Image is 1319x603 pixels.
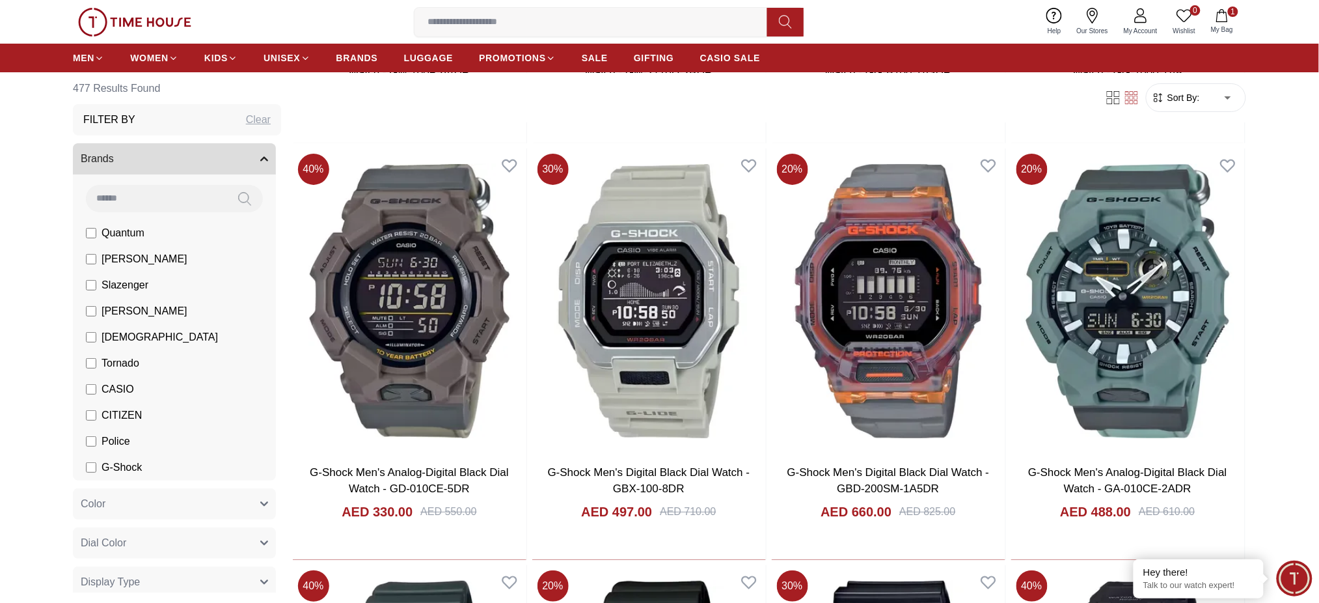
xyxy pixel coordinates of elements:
span: G-Shock [102,460,142,475]
img: ... [78,8,191,36]
a: G-Shock Men's Analog-Digital Black Dial Watch - GA-010CE-2ADR [1028,466,1227,496]
span: [DEMOGRAPHIC_DATA] [102,330,218,345]
span: 30 % [537,154,569,185]
div: AED 610.00 [1139,504,1195,520]
p: Talk to our watch expert! [1143,580,1254,591]
span: Our Stores [1072,26,1113,36]
span: [PERSON_NAME] [102,303,187,319]
span: GIFTING [634,51,674,64]
span: WOMEN [130,51,169,64]
span: Display Type [81,574,140,590]
button: 1My Bag [1203,7,1241,37]
a: CASIO SALE [700,46,761,70]
a: UNISEX [264,46,310,70]
span: My Account [1119,26,1163,36]
span: Tornado [102,356,139,371]
div: AED 710.00 [660,504,716,520]
input: CASIO [86,384,96,395]
span: 0 [1190,5,1201,16]
button: Dial Color [73,527,276,559]
a: SALE [582,46,608,70]
a: KIDS [204,46,238,70]
a: G-Shock Men's Digital Black Dial Watch - GBD-200SM-1A5DR [787,466,990,496]
input: [PERSON_NAME] [86,254,96,264]
span: MEN [73,51,94,64]
button: Color [73,488,276,520]
span: 40 % [298,570,329,602]
img: G-Shock Men's Digital Black Dial Watch - GBX-100-8DR [532,148,766,454]
input: [DEMOGRAPHIC_DATA] [86,332,96,343]
span: 20 % [537,570,569,602]
a: BRANDS [336,46,378,70]
img: G-Shock Men's Analog-Digital Black Dial Watch - GD-010CE-5DR [293,148,526,454]
span: 1 [1228,7,1238,17]
span: LUGGAGE [404,51,454,64]
a: Our Stores [1069,5,1116,38]
span: Color [81,496,105,512]
span: BRANDS [336,51,378,64]
button: Display Type [73,567,276,598]
img: G-Shock Men's Analog-Digital Black Dial Watch - GA-010CE-2ADR [1011,148,1245,454]
a: G-Shock Men's Analog-Digital Black Dial Watch - GD-010CE-5DR [310,466,509,496]
a: MEN [73,46,104,70]
span: UNISEX [264,51,300,64]
button: Sort By: [1152,91,1200,104]
input: Police [86,436,96,447]
h4: AED 330.00 [342,503,413,521]
span: 20 % [1016,154,1048,185]
a: LUGGAGE [404,46,454,70]
input: Tornado [86,358,96,369]
h4: AED 497.00 [581,503,652,521]
span: CASIO SALE [700,51,761,64]
span: 20 % [777,154,808,185]
span: CASIO [102,382,134,397]
span: Slazenger [102,277,148,293]
span: Dial Color [81,535,126,551]
span: My Bag [1206,25,1238,35]
img: G-Shock Men's Digital Black Dial Watch - GBD-200SM-1A5DR [772,148,1005,454]
span: KIDS [204,51,228,64]
span: 30 % [777,570,808,602]
div: AED 825.00 [899,504,955,520]
a: 0Wishlist [1165,5,1203,38]
span: Police [102,434,130,449]
a: WOMEN [130,46,178,70]
span: Help [1042,26,1067,36]
input: CITIZEN [86,410,96,421]
div: Hey there! [1143,566,1254,579]
span: 40 % [298,154,329,185]
span: [PERSON_NAME] [102,251,187,267]
button: Brands [73,143,276,175]
span: SALE [582,51,608,64]
span: Sort By: [1165,91,1200,104]
input: [PERSON_NAME] [86,306,96,316]
div: Chat Widget [1277,561,1312,596]
div: AED 550.00 [420,504,476,520]
a: Help [1040,5,1069,38]
h4: AED 488.00 [1060,503,1131,521]
a: GIFTING [634,46,674,70]
span: 40 % [1016,570,1048,602]
h4: AED 660.00 [821,503,891,521]
a: PROMOTIONS [479,46,556,70]
input: Slazenger [86,280,96,290]
span: PROMOTIONS [479,51,546,64]
a: G-Shock Men's Digital Black Dial Watch - GBX-100-8DR [548,466,750,496]
h6: 477 Results Found [73,73,281,104]
span: Wishlist [1168,26,1201,36]
input: Quantum [86,228,96,238]
span: Quantum [102,225,144,241]
span: Brands [81,151,114,167]
span: CITIZEN [102,408,142,423]
div: Clear [246,112,271,128]
h3: Filter By [83,112,135,128]
input: G-Shock [86,462,96,473]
